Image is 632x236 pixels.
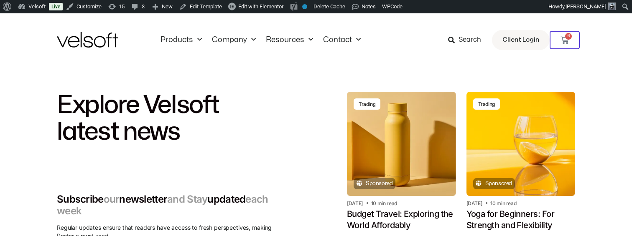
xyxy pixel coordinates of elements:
div: Trading [359,101,375,107]
a: Search [448,33,487,47]
h2: [DATE] [347,200,363,207]
span: our [104,193,120,205]
h1: Yoga for Beginners: For Strength and Flexibility [466,208,576,231]
span: Search [459,35,481,45]
a: Client Login [492,30,550,50]
div: Trading [478,101,495,107]
h2: [DATE] [466,200,482,207]
a: ProductsMenu Toggle [155,35,207,45]
a: CompanyMenu Toggle [207,35,261,45]
span: 6 [565,33,572,40]
div: No index [302,4,307,9]
nav: Menu [155,35,366,45]
span: Sponsored [483,178,512,189]
span: Sponsored [364,178,392,189]
span: Client Login [502,35,539,45]
span: and Stay [167,193,207,205]
span: Edit with Elementor [238,3,283,10]
a: Live [49,3,63,10]
h2: Explore Velsoft latest news [57,92,285,145]
a: ResourcesMenu Toggle [261,35,318,45]
span: each week [57,193,268,217]
h2: 10 min read [490,200,516,207]
span: [PERSON_NAME] [566,3,606,10]
a: ContactMenu Toggle [318,35,366,45]
h1: Budget Travel: Exploring the World Affordably [347,208,456,231]
a: 6 [550,31,580,49]
h2: 10 min read [371,200,397,207]
img: Velsoft Training Materials [57,32,118,48]
h2: Subscribe newsletter updated [57,193,285,217]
